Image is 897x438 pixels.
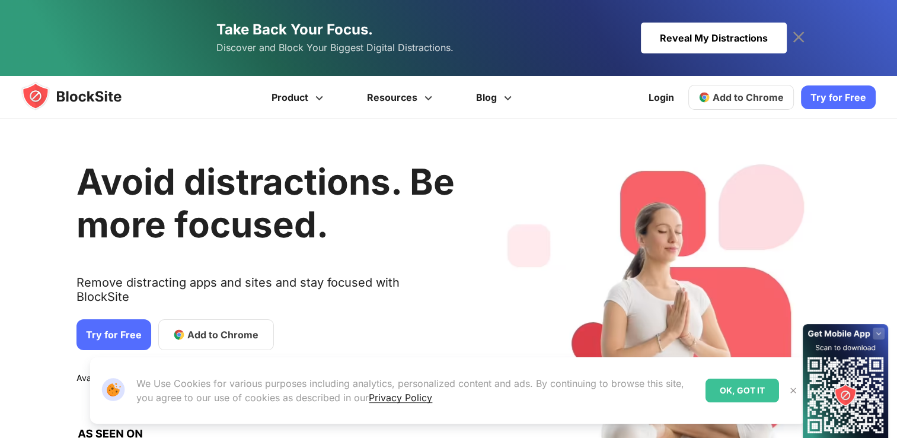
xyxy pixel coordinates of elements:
img: blocksite-icon.5d769676.svg [21,82,145,110]
div: Reveal My Distractions [641,23,787,53]
div: OK, GOT IT [706,379,779,402]
span: Take Back Your Focus. [216,21,373,38]
a: Resources [347,76,456,119]
p: We Use Cookies for various purposes including analytics, personalized content and ads. By continu... [136,376,695,405]
a: Login [641,83,681,112]
span: Discover and Block Your Biggest Digital Distractions. [216,39,454,56]
a: Add to Chrome [688,85,794,110]
a: Privacy Policy [369,392,432,404]
text: Remove distracting apps and sites and stay focused with BlockSite [76,275,455,313]
span: Add to Chrome [713,91,784,103]
a: Blog [456,76,535,119]
button: Close [786,383,801,398]
a: Try for Free [76,319,151,350]
a: Add to Chrome [158,319,274,350]
h1: Avoid distractions. Be more focused. [76,160,455,246]
span: Add to Chrome [187,328,258,342]
a: Product [251,76,347,119]
img: Close [789,386,798,395]
a: Try for Free [801,85,876,109]
img: chrome-icon.svg [698,91,710,103]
